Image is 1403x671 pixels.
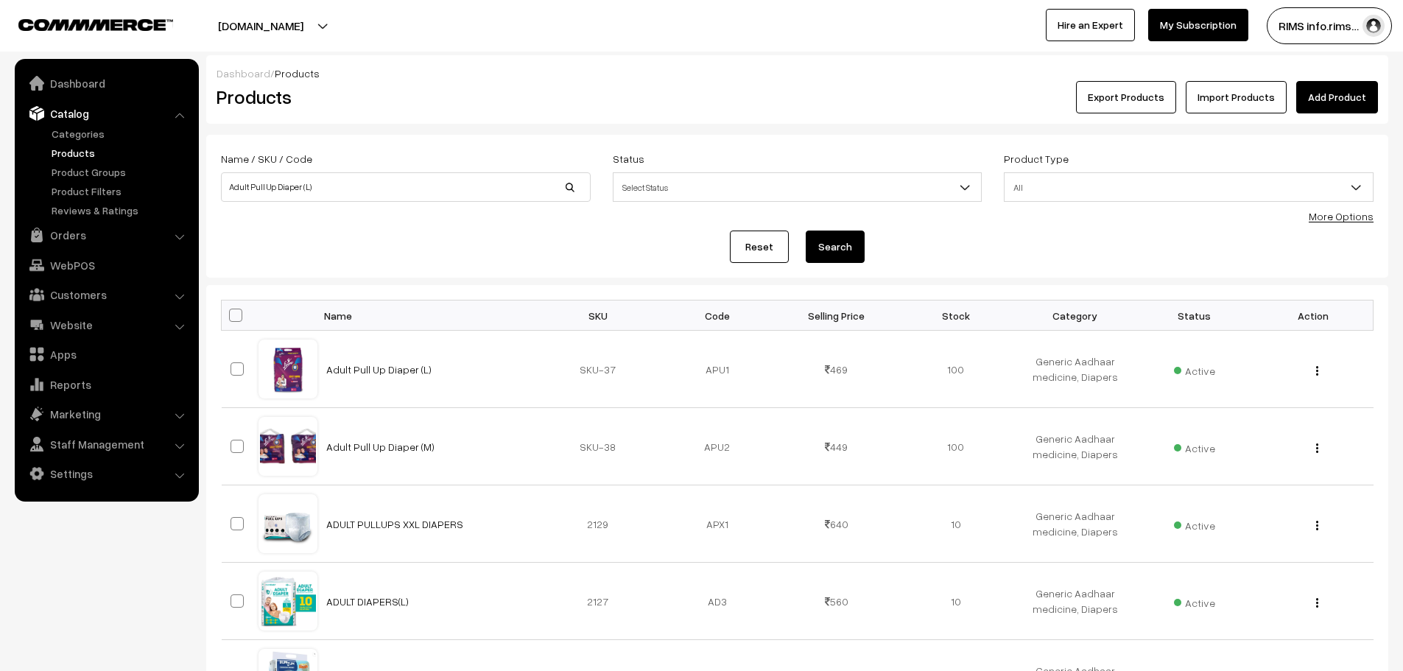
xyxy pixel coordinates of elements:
[1016,563,1135,640] td: Generic Aadhaar medicine, Diapers
[18,70,194,96] a: Dashboard
[1004,172,1374,202] span: All
[1135,301,1254,331] th: Status
[538,331,658,408] td: SKU-37
[1316,366,1318,376] img: Menu
[1174,591,1215,611] span: Active
[18,401,194,427] a: Marketing
[1016,301,1135,331] th: Category
[896,485,1016,563] td: 10
[777,485,896,563] td: 640
[896,563,1016,640] td: 10
[326,440,435,453] a: Adult Pull Up Diaper (M)
[48,183,194,199] a: Product Filters
[317,301,538,331] th: Name
[217,85,589,108] h2: Products
[18,222,194,248] a: Orders
[777,301,896,331] th: Selling Price
[538,408,658,485] td: SKU-38
[538,563,658,640] td: 2127
[1076,81,1176,113] button: Export Products
[217,67,270,80] a: Dashboard
[1046,9,1135,41] a: Hire an Expert
[217,66,1378,81] div: /
[18,281,194,308] a: Customers
[1004,151,1069,166] label: Product Type
[806,231,865,263] button: Search
[613,175,982,200] span: Select Status
[18,15,147,32] a: COMMMERCE
[221,172,591,202] input: Name / SKU / Code
[538,485,658,563] td: 2129
[18,371,194,398] a: Reports
[730,231,789,263] a: Reset
[18,341,194,368] a: Apps
[658,331,777,408] td: APU1
[777,563,896,640] td: 560
[48,126,194,141] a: Categories
[326,363,432,376] a: Adult Pull Up Diaper (L)
[18,100,194,127] a: Catalog
[896,331,1016,408] td: 100
[1296,81,1378,113] a: Add Product
[538,301,658,331] th: SKU
[221,151,312,166] label: Name / SKU / Code
[1267,7,1392,44] button: RIMS info.rims…
[18,312,194,338] a: Website
[658,485,777,563] td: APX1
[1254,301,1374,331] th: Action
[658,408,777,485] td: APU2
[1174,359,1215,379] span: Active
[896,301,1016,331] th: Stock
[48,164,194,180] a: Product Groups
[1174,437,1215,456] span: Active
[18,252,194,278] a: WebPOS
[1316,598,1318,608] img: Menu
[1309,210,1374,222] a: More Options
[275,67,320,80] span: Products
[18,460,194,487] a: Settings
[1186,81,1287,113] a: Import Products
[1005,175,1373,200] span: All
[1362,15,1385,37] img: user
[166,7,355,44] button: [DOMAIN_NAME]
[613,172,982,202] span: Select Status
[1016,485,1135,563] td: Generic Aadhaar medicine, Diapers
[896,408,1016,485] td: 100
[1016,408,1135,485] td: Generic Aadhaar medicine, Diapers
[48,145,194,161] a: Products
[613,151,644,166] label: Status
[18,19,173,30] img: COMMMERCE
[658,301,777,331] th: Code
[1316,443,1318,453] img: Menu
[1316,521,1318,530] img: Menu
[1174,514,1215,533] span: Active
[777,408,896,485] td: 449
[777,331,896,408] td: 469
[1148,9,1248,41] a: My Subscription
[1016,331,1135,408] td: Generic Aadhaar medicine, Diapers
[48,203,194,218] a: Reviews & Ratings
[326,518,463,530] a: ADULT PULLUPS XXL DIAPERS
[326,595,409,608] a: ADULT DIAPERS(L)
[18,431,194,457] a: Staff Management
[658,563,777,640] td: AD3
